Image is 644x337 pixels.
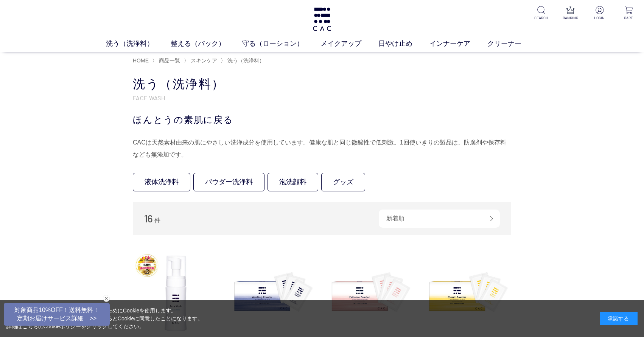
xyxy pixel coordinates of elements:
[429,39,487,49] a: インナーケア
[619,6,638,21] a: CART
[159,57,180,64] span: 商品一覧
[378,39,429,49] a: 日やけ止め
[226,57,264,64] a: 洗う（洗浄料）
[133,94,511,102] p: FACE WASH
[312,8,332,31] img: logo
[242,39,320,49] a: 守る（ローション）
[532,15,551,21] p: SEARCH
[191,57,217,64] span: スキンケア
[561,15,580,21] p: RANKING
[133,57,149,64] a: HOME
[193,173,264,191] a: パウダー洗浄料
[268,173,318,191] a: 泡洗顔料
[328,250,414,337] img: ＣＡＣ エヴィデンスパウダー
[600,312,638,325] div: 承諾する
[321,173,365,191] a: グッズ
[133,76,511,92] h1: 洗う（洗浄料）
[221,57,266,64] li: 〉
[590,6,609,21] a: LOGIN
[133,113,511,127] div: ほんとうの素肌に戻る
[320,39,378,49] a: メイクアップ
[227,57,264,64] span: 洗う（洗浄料）
[133,250,219,337] img: ＣＡＣ フェイスウォッシュ エクストラマイルド
[154,217,160,224] span: 件
[189,57,217,64] a: スキンケア
[133,137,511,161] div: CACは天然素材由来の肌にやさしい洗浄成分を使用しています。健康な肌と同じ微酸性で低刺激。1回使いきりの製品は、防腐剤や保存料なども無添加です。
[590,15,609,21] p: LOGIN
[106,39,171,49] a: 洗う（洗浄料）
[532,6,551,21] a: SEARCH
[157,57,180,64] a: 商品一覧
[425,250,512,337] img: ＣＡＣ クラシックパウダー
[133,173,190,191] a: 液体洗浄料
[171,39,242,49] a: 整える（パック）
[230,250,317,337] img: ＣＡＣ ウォッシングパウダー
[152,57,182,64] li: 〉
[144,213,153,224] span: 16
[379,210,500,228] div: 新着順
[487,39,538,49] a: クリーナー
[561,6,580,21] a: RANKING
[619,15,638,21] p: CART
[184,57,219,64] li: 〉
